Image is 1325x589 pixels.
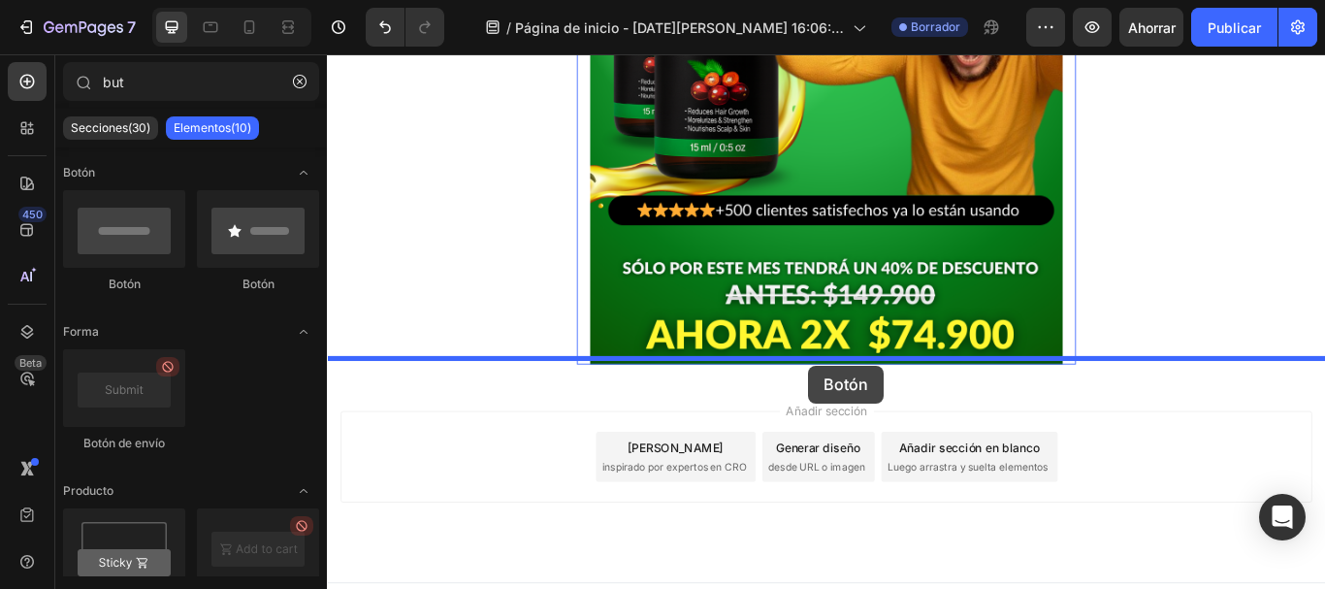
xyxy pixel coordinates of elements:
font: Beta [19,356,42,370]
font: Elementos(10) [174,120,251,135]
font: / [506,19,511,36]
div: Deshacer/Rehacer [366,8,444,47]
font: Publicar [1208,19,1261,36]
font: Secciones(30) [71,120,150,135]
div: Abrir Intercom Messenger [1259,494,1306,540]
button: Publicar [1191,8,1277,47]
font: Ahorrar [1128,19,1176,36]
input: Search Sections & Elements [63,62,319,101]
font: Botón [109,277,141,291]
font: Forma [63,324,99,339]
span: Abrir con palanca [288,475,319,507]
font: Botón [63,165,95,180]
font: Borrador [911,19,960,34]
font: 7 [127,17,136,37]
font: Página de inicio - [DATE][PERSON_NAME] 16:06:57 [515,19,844,56]
font: Botón [242,277,275,291]
span: Abrir con palanca [288,157,319,188]
font: 450 [22,208,43,221]
font: Producto [63,483,113,498]
font: Botón de envío [83,436,165,450]
iframe: Área de diseño [327,54,1325,589]
button: 7 [8,8,145,47]
button: Ahorrar [1119,8,1183,47]
span: Abrir con palanca [288,316,319,347]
